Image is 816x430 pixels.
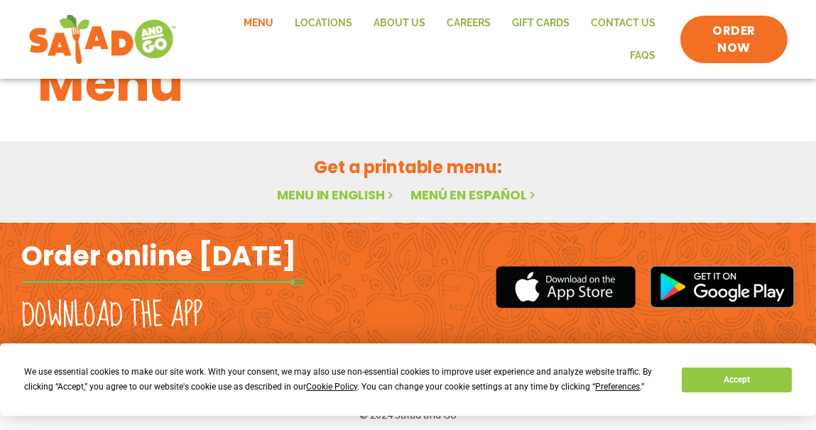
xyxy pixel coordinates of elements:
nav: Menu [191,7,667,72]
a: Menu in English [277,186,396,204]
h2: Order online [DATE] [21,238,296,273]
h2: Get a printable menu: [38,155,778,180]
a: FAQs [619,40,666,72]
span: Cookie Policy [306,382,357,392]
img: google_play [650,265,795,308]
button: Accept [682,368,791,392]
h2: Download the app [21,296,202,336]
a: Locations [284,7,363,40]
span: Preferences [595,382,640,392]
a: Menú en español [410,186,538,204]
a: Careers [436,7,501,40]
a: Contact Us [580,7,666,40]
span: ORDER NOW [695,23,773,57]
a: GIFT CARDS [501,7,580,40]
img: appstore [496,264,636,310]
img: new-SAG-logo-768×292 [28,11,177,68]
h1: Menu [38,45,778,121]
a: About Us [363,7,436,40]
div: We use essential cookies to make our site work. With your consent, we may also use non-essential ... [24,365,665,395]
a: Menu [233,7,284,40]
img: fork [21,278,305,286]
a: ORDER NOW [680,16,788,64]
